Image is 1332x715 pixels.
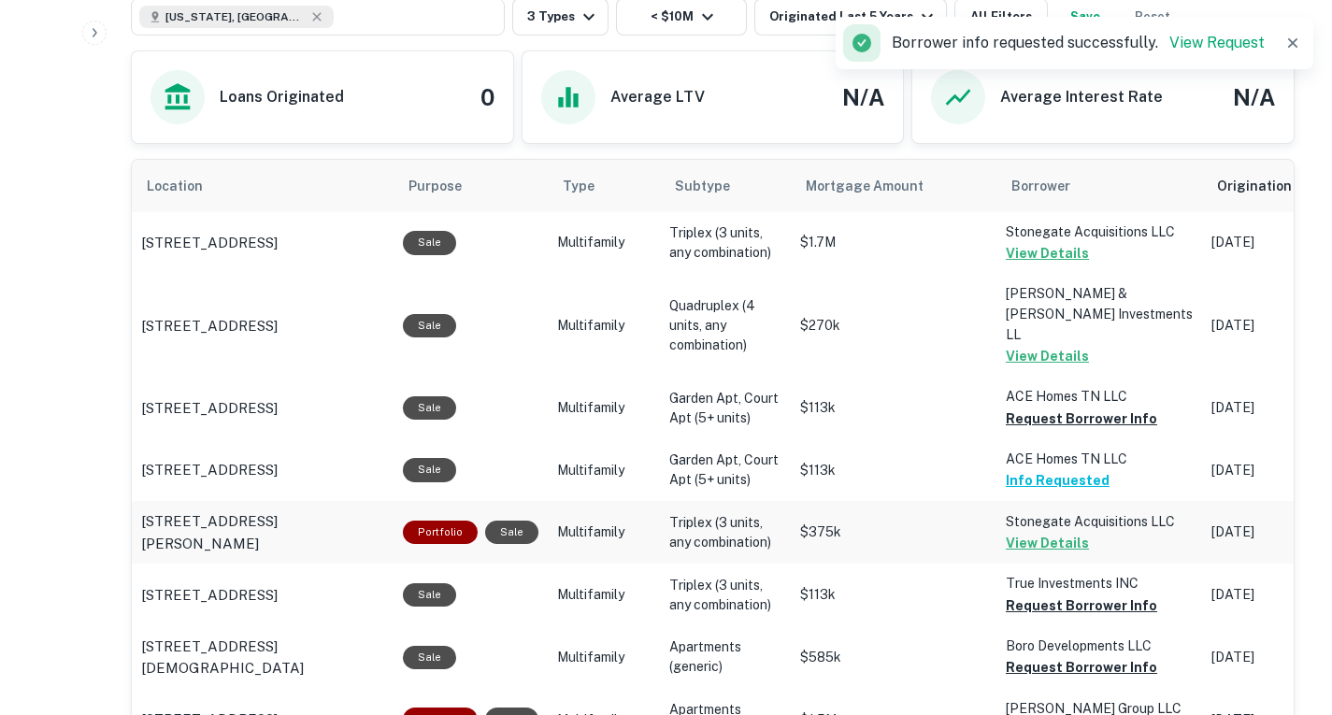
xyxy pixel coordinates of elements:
[769,6,938,28] div: Originated Last 5 Years
[669,296,781,355] p: Quadruplex (4 units, any combination)
[669,513,781,552] p: Triplex (3 units, any combination)
[1006,449,1193,469] p: ACE Homes TN LLC
[800,316,987,336] p: $270k
[403,458,456,481] div: Sale
[800,585,987,605] p: $113k
[141,459,278,481] p: [STREET_ADDRESS]
[1006,656,1157,679] button: Request Borrower Info
[660,160,791,212] th: Subtype
[1000,86,1163,108] h6: Average Interest Rate
[675,175,730,197] span: Subtype
[563,175,594,197] span: Type
[408,175,486,197] span: Purpose
[1006,573,1193,593] p: True Investments INC
[1006,345,1089,367] button: View Details
[1006,283,1193,345] p: [PERSON_NAME] & [PERSON_NAME] Investments LL
[669,576,781,615] p: Triplex (3 units, any combination)
[800,398,987,418] p: $113k
[403,646,456,669] div: Sale
[141,510,384,554] a: [STREET_ADDRESS][PERSON_NAME]
[403,521,478,544] div: This is a portfolio loan with 2 properties
[1233,80,1275,114] h4: N/A
[141,315,278,337] p: [STREET_ADDRESS]
[548,160,660,212] th: Type
[1006,469,1110,492] button: Info Requested
[610,86,705,108] h6: Average LTV
[557,316,651,336] p: Multifamily
[800,522,987,542] p: $375k
[1169,34,1265,51] a: View Request
[485,521,538,544] div: Sale
[557,398,651,418] p: Multifamily
[669,637,781,677] p: Apartments (generic)
[557,233,651,252] p: Multifamily
[141,636,384,679] a: [STREET_ADDRESS][DEMOGRAPHIC_DATA]
[132,160,394,212] th: Location
[1006,222,1193,242] p: Stonegate Acquisitions LLC
[1011,175,1070,197] span: Borrower
[791,160,996,212] th: Mortgage Amount
[1239,565,1332,655] iframe: Chat Widget
[800,233,987,252] p: $1.7M
[403,231,456,254] div: Sale
[842,80,884,114] h4: N/A
[669,223,781,263] p: Triplex (3 units, any combination)
[669,389,781,428] p: Garden Apt, Court Apt (5+ units)
[141,315,384,337] a: [STREET_ADDRESS]
[141,397,278,420] p: [STREET_ADDRESS]
[394,160,548,212] th: Purpose
[147,175,227,197] span: Location
[220,86,344,108] h6: Loans Originated
[1006,532,1089,554] button: View Details
[996,160,1202,212] th: Borrower
[480,80,494,114] h4: 0
[669,450,781,490] p: Garden Apt, Court Apt (5+ units)
[1006,636,1193,656] p: Boro Developments LLC
[800,461,987,480] p: $113k
[1006,594,1157,617] button: Request Borrower Info
[165,8,306,25] span: [US_STATE], [GEOGRAPHIC_DATA]
[800,648,987,667] p: $585k
[1006,408,1157,430] button: Request Borrower Info
[141,232,384,254] a: [STREET_ADDRESS]
[557,522,651,542] p: Multifamily
[141,584,278,607] p: [STREET_ADDRESS]
[806,175,948,197] span: Mortgage Amount
[1006,511,1193,532] p: Stonegate Acquisitions LLC
[1006,386,1193,407] p: ACE Homes TN LLC
[403,583,456,607] div: Sale
[557,585,651,605] p: Multifamily
[1006,242,1089,265] button: View Details
[557,648,651,667] p: Multifamily
[403,396,456,420] div: Sale
[141,397,384,420] a: [STREET_ADDRESS]
[141,459,384,481] a: [STREET_ADDRESS]
[892,32,1265,54] p: Borrower info requested successfully.
[557,461,651,480] p: Multifamily
[403,314,456,337] div: Sale
[141,232,278,254] p: [STREET_ADDRESS]
[141,584,384,607] a: [STREET_ADDRESS]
